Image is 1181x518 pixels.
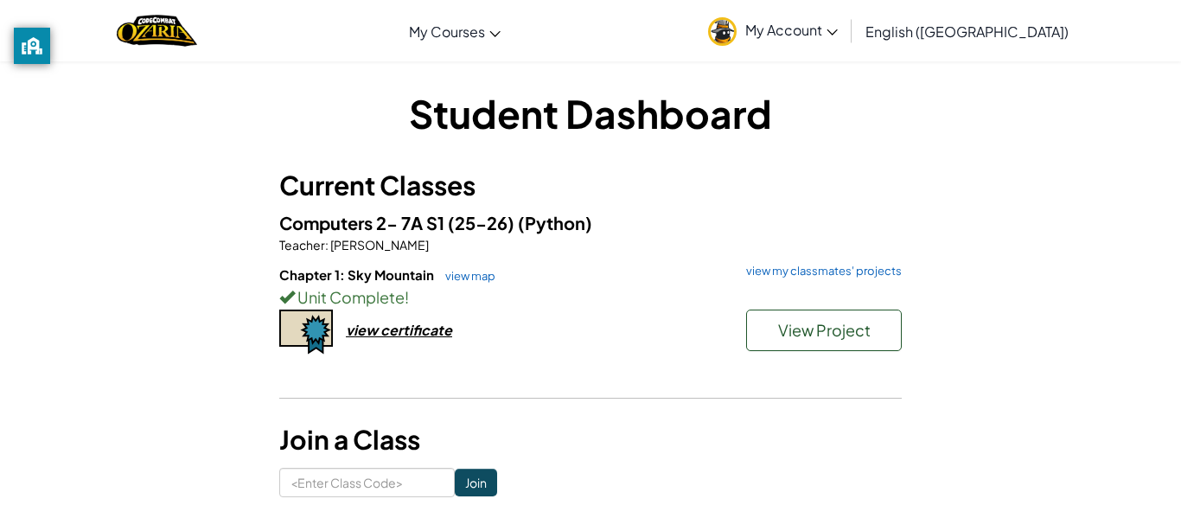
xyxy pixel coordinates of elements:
[279,237,325,253] span: Teacher
[279,86,902,140] h1: Student Dashboard
[325,237,329,253] span: :
[346,321,452,339] div: view certificate
[279,310,333,355] img: certificate-icon.png
[857,8,1077,54] a: English ([GEOGRAPHIC_DATA])
[400,8,509,54] a: My Courses
[295,287,405,307] span: Unit Complete
[279,468,455,497] input: <Enter Class Code>
[279,321,452,339] a: view certificate
[409,22,485,41] span: My Courses
[699,3,846,58] a: My Account
[117,13,197,48] img: Home
[405,287,409,307] span: !
[455,469,497,496] input: Join
[708,17,737,46] img: avatar
[865,22,1069,41] span: English ([GEOGRAPHIC_DATA])
[329,237,429,253] span: [PERSON_NAME]
[279,266,437,283] span: Chapter 1: Sky Mountain
[279,212,518,233] span: Computers 2- 7A S1 (25-26)
[437,269,495,283] a: view map
[737,265,902,277] a: view my classmates' projects
[745,21,838,39] span: My Account
[746,310,902,351] button: View Project
[117,13,197,48] a: Ozaria by CodeCombat logo
[518,212,592,233] span: (Python)
[279,420,902,459] h3: Join a Class
[778,320,871,340] span: View Project
[14,28,50,64] button: privacy banner
[279,166,902,205] h3: Current Classes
